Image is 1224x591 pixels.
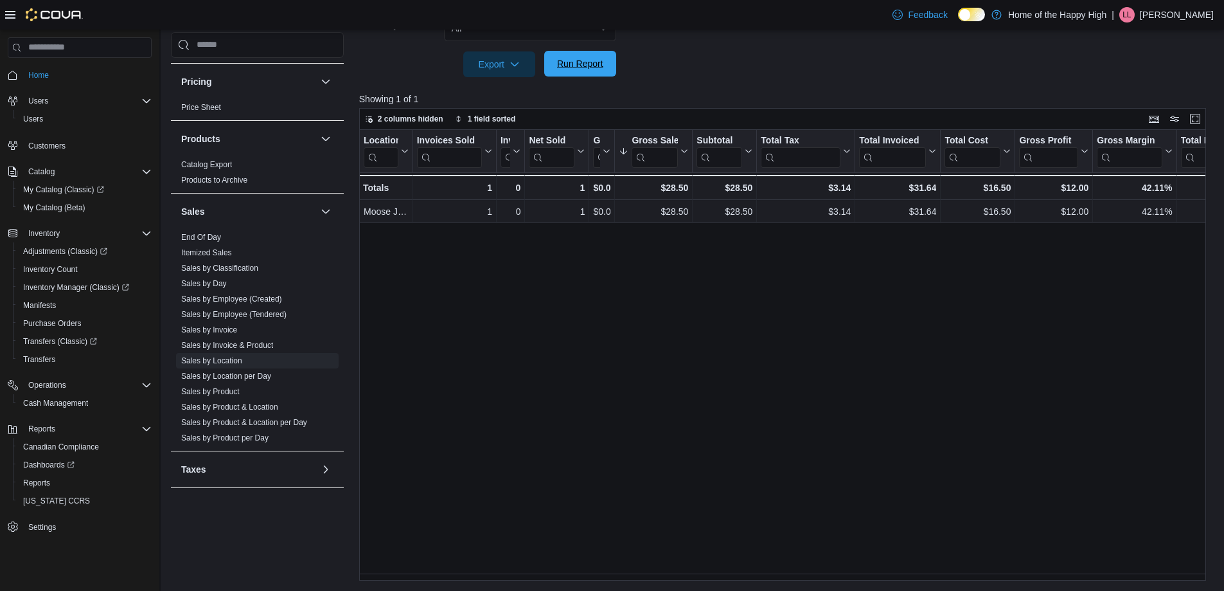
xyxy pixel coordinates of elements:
[18,396,152,411] span: Cash Management
[958,8,985,21] input: Dark Mode
[696,135,742,147] div: Subtotal
[23,421,60,437] button: Reports
[23,164,60,179] button: Catalog
[501,135,510,168] div: Invoices Ref
[1019,135,1078,147] div: Gross Profit
[619,135,688,168] button: Gross Sales
[18,493,95,509] a: [US_STATE] CCRS
[18,316,87,331] a: Purchase Orders
[181,372,271,381] a: Sales by Location per Day
[181,205,315,218] button: Sales
[13,492,157,510] button: [US_STATE] CCRS
[859,135,936,168] button: Total Invoiced
[18,200,91,215] a: My Catalog (Beta)
[181,295,282,304] a: Sales by Employee (Created)
[945,135,1011,168] button: Total Cost
[181,75,315,88] button: Pricing
[23,68,54,83] a: Home
[3,224,157,242] button: Inventory
[13,474,157,492] button: Reports
[181,417,307,428] span: Sales by Product & Location per Day
[887,2,952,28] a: Feedback
[181,325,237,335] span: Sales by Invoice
[529,135,574,168] div: Net Sold
[171,157,344,193] div: Products
[18,111,48,127] a: Users
[632,135,678,147] div: Gross Sales
[761,180,851,195] div: $3.14
[1187,111,1203,127] button: Enter fullscreen
[593,204,610,219] div: $0.00
[318,462,333,477] button: Taxes
[18,439,104,455] a: Canadian Compliance
[945,180,1011,195] div: $16.50
[619,204,688,219] div: $28.50
[416,135,481,147] div: Invoices Sold
[23,203,85,213] span: My Catalog (Beta)
[18,200,152,215] span: My Catalog (Beta)
[18,316,152,331] span: Purchase Orders
[1097,204,1172,219] div: 42.11%
[181,418,307,427] a: Sales by Product & Location per Day
[859,180,936,195] div: $31.64
[13,394,157,412] button: Cash Management
[23,226,152,241] span: Inventory
[181,371,271,381] span: Sales by Location per Day
[171,100,344,120] div: Pricing
[23,264,78,275] span: Inventory Count
[696,204,752,219] div: $28.50
[544,51,616,77] button: Run Report
[23,93,53,109] button: Users
[18,334,102,349] a: Transfers (Classic)
[181,278,227,289] span: Sales by Day
[181,387,240,396] a: Sales by Product
[1140,7,1214,23] p: [PERSON_NAME]
[13,278,157,296] a: Inventory Manager (Classic)
[18,244,152,259] span: Adjustments (Classic)
[859,204,936,219] div: $31.64
[18,298,61,313] a: Manifests
[450,111,521,127] button: 1 field sorted
[13,242,157,260] a: Adjustments (Classic)
[958,21,959,22] span: Dark Mode
[181,403,278,412] a: Sales by Product & Location
[181,294,282,304] span: Sales by Employee (Created)
[23,460,75,470] span: Dashboards
[18,352,60,367] a: Transfers
[28,228,60,239] span: Inventory
[18,439,152,455] span: Canadian Compliance
[23,226,65,241] button: Inventory
[181,263,258,273] span: Sales by Classification
[28,424,55,434] span: Reports
[3,163,157,181] button: Catalog
[1008,7,1106,23] p: Home of the Happy High
[1119,7,1135,23] div: Lukas Leibel
[859,135,926,147] div: Total Invoiced
[364,135,409,168] button: Location
[529,135,585,168] button: Net Sold
[416,135,481,168] div: Invoices Sold
[18,475,152,491] span: Reports
[593,135,600,147] div: Gift Cards
[501,204,520,219] div: 0
[363,180,409,195] div: Totals
[23,67,152,83] span: Home
[181,160,232,169] a: Catalog Export
[593,180,610,195] div: $0.00
[23,519,152,535] span: Settings
[1019,204,1088,219] div: $12.00
[181,463,315,476] button: Taxes
[761,135,840,168] div: Total Tax
[18,262,83,277] a: Inventory Count
[945,135,1000,147] div: Total Cost
[181,103,221,112] a: Price Sheet
[18,396,93,411] a: Cash Management
[13,438,157,456] button: Canadian Compliance
[181,205,205,218] h3: Sales
[181,386,240,397] span: Sales by Product
[18,244,112,259] a: Adjustments (Classic)
[23,354,55,365] span: Transfers
[13,260,157,278] button: Inventory Count
[28,167,55,177] span: Catalog
[3,518,157,536] button: Settings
